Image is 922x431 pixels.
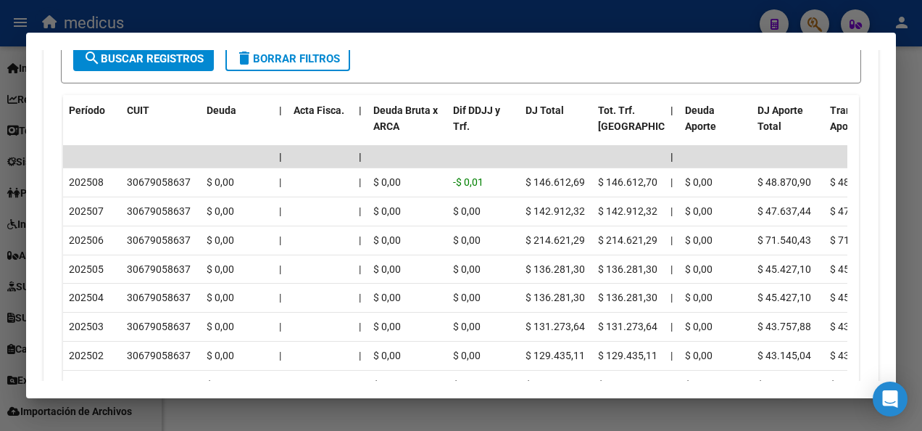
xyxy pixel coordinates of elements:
span: | [359,292,361,303]
datatable-header-cell: DJ Total [520,95,592,159]
span: $ 43.145,04 [757,350,811,361]
span: $ 136.281,30 [526,263,585,275]
div: 30679058637 [127,174,191,191]
span: CUIT [127,104,149,116]
span: | [670,205,673,217]
span: 202505 [69,263,104,275]
button: Buscar Registros [73,46,214,71]
span: $ 131.273,64 [526,321,585,332]
span: $ 0,00 [373,263,401,275]
span: $ 0,00 [373,176,401,188]
span: $ 123.685,92 [526,379,585,390]
span: $ 0,00 [685,234,713,246]
span: $ 129.435,11 [526,350,585,361]
span: $ 0,00 [685,350,713,361]
span: | [359,263,361,275]
span: $ 0,00 [373,379,401,390]
span: $ 136.281,30 [598,263,657,275]
span: | [279,263,281,275]
span: Tot. Trf. [GEOGRAPHIC_DATA] [598,104,697,133]
span: $ 0,00 [453,321,481,332]
datatable-header-cell: Tot. Trf. Bruto [592,95,665,159]
datatable-header-cell: Acta Fisca. [288,95,353,159]
span: $ 45.427,10 [830,263,884,275]
datatable-header-cell: | [353,95,367,159]
span: $ 0,00 [373,205,401,217]
span: | [670,379,673,390]
span: $ 41.228,64 [830,379,884,390]
span: $ 0,00 [453,379,481,390]
span: $ 0,00 [373,234,401,246]
span: $ 0,00 [453,263,481,275]
span: $ 71.540,43 [830,234,884,246]
span: | [670,234,673,246]
span: 202508 [69,176,104,188]
div: 30679058637 [127,377,191,393]
div: 30679058637 [127,319,191,335]
span: | [279,292,281,303]
span: | [670,321,673,332]
span: | [279,350,281,361]
span: Dif DDJJ y Trf. [453,104,500,133]
span: | [279,379,281,390]
span: | [359,350,361,361]
span: Deuda Aporte [685,104,716,133]
span: 202507 [69,205,104,217]
span: | [279,104,282,116]
datatable-header-cell: Deuda Aporte [679,95,752,159]
span: | [359,321,361,332]
span: $ 0,00 [453,234,481,246]
div: 30679058637 [127,348,191,364]
span: $ 146.612,69 [526,176,585,188]
span: | [359,151,362,163]
span: $ 45.427,10 [757,292,811,303]
span: $ 43.145,04 [830,350,884,361]
div: 30679058637 [127,203,191,220]
datatable-header-cell: Deuda [201,95,273,159]
span: $ 48.870,90 [830,176,884,188]
span: Período [69,104,105,116]
span: $ 214.621,29 [526,234,585,246]
span: $ 0,00 [685,176,713,188]
span: | [359,234,361,246]
span: $ 129.435,11 [598,350,657,361]
button: Borrar Filtros [225,46,350,71]
div: 30679058637 [127,232,191,249]
span: Deuda [207,104,236,116]
datatable-header-cell: Período [63,95,121,159]
span: 202503 [69,321,104,332]
span: $ 48.870,90 [757,176,811,188]
span: | [359,379,361,390]
mat-icon: delete [236,49,253,67]
div: Open Intercom Messenger [873,382,908,416]
span: | [670,263,673,275]
span: $ 0,00 [453,292,481,303]
span: $ 214.621,29 [598,234,657,246]
span: DJ Total [526,104,564,116]
span: Acta Fisca. [294,104,344,116]
span: $ 43.757,88 [830,321,884,332]
span: Borrar Filtros [236,52,340,65]
span: $ 45.427,10 [830,292,884,303]
span: $ 41.228,64 [757,379,811,390]
span: $ 47.637,44 [757,205,811,217]
span: $ 0,00 [685,263,713,275]
span: $ 0,00 [373,321,401,332]
span: | [359,205,361,217]
span: | [670,350,673,361]
mat-icon: search [83,49,101,67]
span: $ 71.540,43 [757,234,811,246]
span: Buscar Registros [83,52,204,65]
span: $ 0,00 [207,263,234,275]
span: -$ 0,01 [453,176,483,188]
span: $ 136.281,30 [598,292,657,303]
span: 202502 [69,350,104,361]
span: $ 0,00 [207,205,234,217]
span: | [359,176,361,188]
span: | [279,176,281,188]
span: $ 0,00 [453,205,481,217]
span: | [279,234,281,246]
span: | [279,151,282,163]
span: $ 0,00 [207,234,234,246]
span: $ 47.637,44 [830,205,884,217]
